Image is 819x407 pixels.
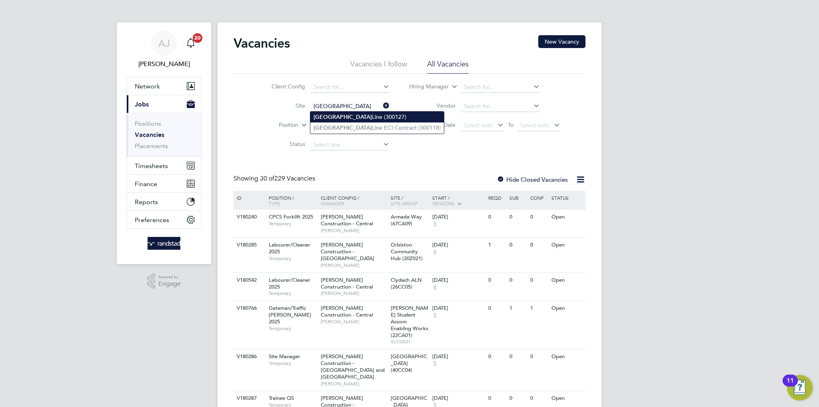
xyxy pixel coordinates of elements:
span: 229 Vacancies [260,174,315,182]
a: AJ[PERSON_NAME] [126,30,202,69]
span: Labourer/Cleaner 2025 [269,241,310,255]
div: [DATE] [432,242,484,249]
input: Select one [311,139,390,150]
span: [PERSON_NAME] [321,290,387,297]
span: Network [135,82,160,90]
span: Temporary [269,221,317,227]
button: Jobs [127,95,201,113]
div: 0 [507,349,528,364]
button: Network [127,77,201,95]
span: Amelia Jones [126,59,202,69]
a: 20 [183,30,199,56]
span: [PERSON_NAME] Construction - Central [321,305,373,318]
label: Hiring Manager [403,83,449,91]
span: Jobs [135,100,149,108]
div: Jobs [127,113,201,156]
span: Orbiston Community Hub (20Z021) [391,241,423,262]
span: Manager [321,200,344,207]
span: Clydach ALN (26CC05) [391,277,421,290]
b: [GEOGRAPHIC_DATA] [314,114,372,120]
span: 5 [432,360,437,367]
span: [PERSON_NAME] [321,262,387,269]
div: 11 [787,381,794,391]
a: Vacancies [135,131,164,138]
a: Positions [135,120,161,127]
span: Site Manager [269,353,300,360]
span: [PERSON_NAME] Construction - [GEOGRAPHIC_DATA] and [GEOGRAPHIC_DATA] [321,353,385,380]
span: 5 [432,312,437,319]
input: Search for... [461,101,540,112]
div: 0 [486,349,507,364]
span: [PERSON_NAME] Construction - Central [321,213,373,227]
span: 5 [432,221,437,227]
div: 0 [486,301,507,316]
span: Temporary [269,360,317,367]
span: Engage [158,281,181,287]
li: Line ECI Contract (300118) [310,122,444,133]
div: 1 [528,301,549,316]
div: 0 [528,238,549,253]
button: Timesheets [127,157,201,174]
div: Open [549,301,584,316]
li: Vacancies I follow [350,59,407,74]
div: V180240 [235,210,263,225]
span: Temporary [269,290,317,297]
div: 0 [528,273,549,288]
div: V180286 [235,349,263,364]
span: Labourer/Cleaner 2025 [269,277,310,290]
input: Search for... [461,82,540,93]
div: 0 [507,273,528,288]
div: [DATE] [432,277,484,284]
a: Powered byEngage [147,274,181,289]
span: Finance [135,180,157,188]
span: AJ [158,38,170,48]
div: [DATE] [432,353,484,360]
span: Timesheets [135,162,168,170]
div: V180766 [235,301,263,316]
div: Showing [234,174,317,183]
div: 0 [528,391,549,406]
div: 0 [486,391,507,406]
span: Powered by [158,274,181,281]
div: 0 [507,238,528,253]
div: [DATE] [432,395,484,402]
input: Search for... [311,101,390,112]
span: Temporary [269,255,317,262]
span: [PERSON_NAME] Construction - [GEOGRAPHIC_DATA] [321,241,374,262]
span: [GEOGRAPHIC_DATA] (40CC04) [391,353,427,373]
div: Site / [389,191,431,210]
span: Gateman/Traffic [PERSON_NAME] 2025 [269,305,311,325]
button: Preferences [127,211,201,229]
span: Preferences [135,216,169,224]
span: Armada Way (67CA09) [391,213,422,227]
label: Position [252,121,298,129]
div: Open [549,391,584,406]
div: 0 [486,273,507,288]
span: Select date [520,122,549,129]
h2: Vacancies [234,35,290,51]
button: Open Resource Center, 11 new notifications [787,375,813,401]
div: Status [549,191,584,205]
nav: Main navigation [117,22,211,264]
div: V180542 [235,273,263,288]
span: Reports [135,198,158,206]
span: 6 [432,249,437,255]
div: 1 [486,238,507,253]
span: 30 of [260,174,274,182]
span: Trainee QS [269,395,294,401]
span: 20 [193,33,202,43]
div: Sub [507,191,528,205]
div: 0 [507,391,528,406]
div: Open [549,273,584,288]
span: CPCS Forklift 2025 [269,213,313,220]
div: V180285 [235,238,263,253]
span: Type [269,200,280,207]
div: 0 [486,210,507,225]
span: 6 [432,284,437,291]
span: SLOUGH [391,339,429,345]
label: Site [259,102,305,109]
span: [PERSON_NAME] Student Accom Enabling Works (22CA01) [391,305,428,339]
button: Finance [127,175,201,192]
span: [PERSON_NAME] Construction - Central [321,277,373,290]
div: 0 [528,210,549,225]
